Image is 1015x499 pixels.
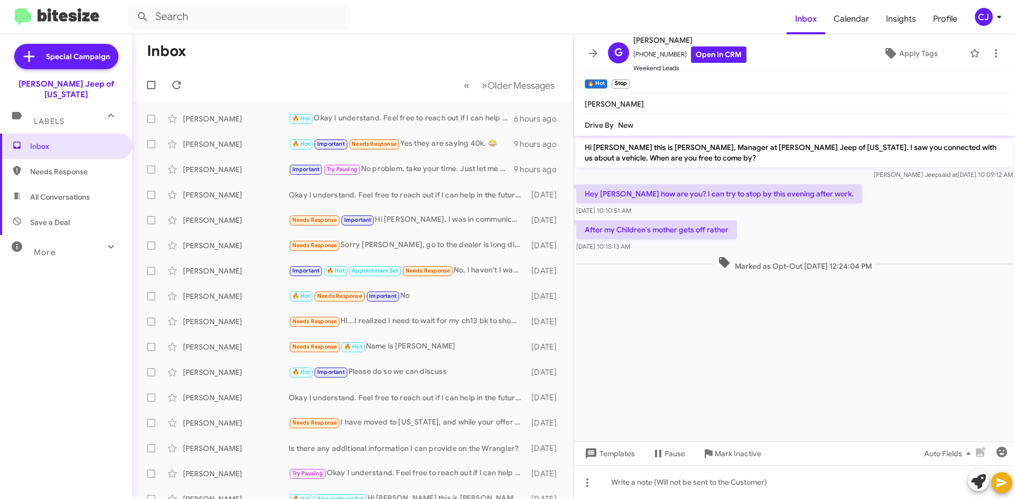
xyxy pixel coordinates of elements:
[526,443,565,454] div: [DATE]
[583,444,635,463] span: Templates
[34,117,64,126] span: Labels
[458,74,561,96] nav: Page navigation example
[183,367,289,378] div: [PERSON_NAME]
[292,115,310,122] span: 🔥 Hot
[352,267,398,274] span: Appointment Set
[292,267,320,274] span: Important
[526,392,565,403] div: [DATE]
[289,290,526,302] div: No
[292,369,310,375] span: 🔥 Hot
[787,4,825,34] span: Inbox
[344,343,362,350] span: 🔥 Hot
[292,166,320,173] span: Important
[183,190,289,200] div: [PERSON_NAME]
[526,266,565,276] div: [DATE]
[289,163,514,175] div: No problem, take your time. Just let me know when you're ready to schedule a visit. Wishing your ...
[457,74,476,96] button: Previous
[46,51,110,62] span: Special Campaign
[633,34,746,46] span: [PERSON_NAME]
[899,44,938,63] span: Apply Tags
[317,369,345,375] span: Important
[405,267,450,274] span: Needs Response
[643,444,694,463] button: Pause
[30,141,120,152] span: Inbox
[30,166,120,177] span: Needs Response
[352,140,396,147] span: Needs Response
[289,112,514,125] div: Okay I understand. Feel free to reach out if I can help in the future!👍
[183,164,289,175] div: [PERSON_NAME]
[292,343,337,350] span: Needs Response
[289,366,526,378] div: Please do so we can discuss
[576,242,630,250] span: [DATE] 10:15:13 AM
[526,342,565,352] div: [DATE]
[514,164,565,175] div: 9 hours ago
[715,444,761,463] span: Mark Inactive
[30,192,90,202] span: All Conversations
[576,220,737,239] p: After my Children's mother gets off rather
[292,419,337,426] span: Needs Response
[585,99,644,109] span: [PERSON_NAME]
[292,318,337,325] span: Needs Response
[924,444,975,463] span: Auto Fields
[183,240,289,251] div: [PERSON_NAME]
[526,215,565,225] div: [DATE]
[183,443,289,454] div: [PERSON_NAME]
[514,114,565,124] div: 6 hours ago
[925,4,966,34] span: Profile
[34,248,56,257] span: More
[289,265,526,277] div: No, I haven't I was denied the first time..
[576,138,1013,167] p: Hi [PERSON_NAME] this is [PERSON_NAME], Manager at [PERSON_NAME] Jeep of [US_STATE]. I saw you co...
[147,43,186,60] h1: Inbox
[327,267,345,274] span: 🔥 Hot
[289,190,526,200] div: Okay I understand. Feel free to reach out if I can help in the future!👍
[289,138,514,150] div: Yes they are saying 40k. 😂
[475,74,561,96] button: Next
[714,256,876,271] span: Marked as Opt-Out [DATE] 12:24:04 PM
[526,367,565,378] div: [DATE]
[878,4,925,34] a: Insights
[292,242,337,249] span: Needs Response
[526,291,565,302] div: [DATE]
[464,79,469,92] span: «
[526,316,565,327] div: [DATE]
[183,114,289,124] div: [PERSON_NAME]
[289,392,526,403] div: Okay I understand. Feel free to reach out if I can help in the future!👍
[183,418,289,428] div: [PERSON_NAME]
[183,139,289,149] div: [PERSON_NAME]
[183,342,289,352] div: [PERSON_NAME]
[574,444,643,463] button: Templates
[344,216,372,223] span: Important
[183,215,289,225] div: [PERSON_NAME]
[128,4,350,30] input: Search
[317,293,362,299] span: Needs Response
[618,120,633,130] span: New
[526,418,565,428] div: [DATE]
[487,80,555,91] span: Older Messages
[289,467,526,479] div: Okay I understand. Feel free to reach out if I can help in the future!👍
[694,444,770,463] button: Mark Inactive
[289,214,526,226] div: Hi [PERSON_NAME]. I was in communication with [PERSON_NAME] to let her know that I decided to pur...
[183,392,289,403] div: [PERSON_NAME]
[317,140,345,147] span: Important
[612,79,629,89] small: Stop
[691,46,746,63] a: Open in CRM
[292,216,337,223] span: Needs Response
[514,139,565,149] div: 9 hours ago
[916,444,983,463] button: Auto Fields
[633,63,746,73] span: Weekend Leads
[14,44,118,69] a: Special Campaign
[874,171,1013,178] span: [PERSON_NAME] Jeep [DATE] 10:09:12 AM
[526,240,565,251] div: [DATE]
[292,470,323,477] span: Try Pausing
[327,166,357,173] span: Try Pausing
[183,266,289,276] div: [PERSON_NAME]
[526,468,565,479] div: [DATE]
[289,417,526,429] div: I have moved to [US_STATE], and while your offer is tempting, a 20 hour round-trip drive is a lit...
[183,316,289,327] div: [PERSON_NAME]
[482,79,487,92] span: »
[292,140,310,147] span: 🔥 Hot
[975,8,993,26] div: CJ
[633,46,746,63] span: [PHONE_NUMBER]
[614,44,623,61] span: G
